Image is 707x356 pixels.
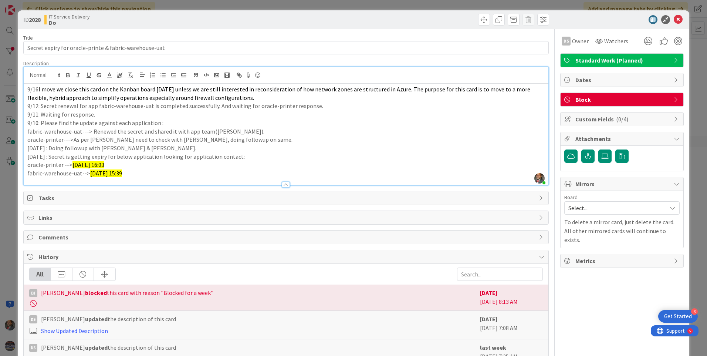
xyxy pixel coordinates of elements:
[38,213,535,222] span: Links
[16,1,34,10] span: Support
[38,252,535,261] span: History
[575,56,670,65] span: Standard Work (Planned)
[27,85,545,102] p: 9/16
[564,218,680,244] p: To delete a mirror card, just delete the card. All other mirrored cards will continue to exists.
[27,119,545,127] p: 9/10: Please find the update against each application :
[49,20,90,26] b: Do
[85,289,107,296] b: blocked
[85,344,108,351] b: updated
[41,315,176,323] span: [PERSON_NAME] the description of this card
[480,289,497,296] b: [DATE]
[85,315,108,323] b: updated
[604,37,628,46] span: Watchers
[575,256,670,265] span: Metrics
[23,60,49,67] span: Description
[664,313,692,320] div: Get Started
[575,95,670,104] span: Block
[575,179,670,188] span: Mirrors
[564,195,578,200] span: Board
[29,344,37,352] div: DS
[616,115,628,123] span: ( 0/4 )
[38,194,535,202] span: Tasks
[27,161,545,169] p: oracle-printer -->
[38,233,535,242] span: Comments
[457,268,543,281] input: Search...
[691,308,698,315] div: 3
[658,310,698,323] div: Open Get Started checklist, remaining modules: 3
[41,327,108,335] a: Show Updated Description
[575,115,670,124] span: Custom Fields
[27,110,545,119] p: 9/11: Waiting for response.
[27,127,545,136] p: fabric-warehouse-uat---> Renewed the secret and shared it with app team([PERSON_NAME]).
[41,343,176,352] span: [PERSON_NAME] the description of this card
[562,37,571,46] div: DS
[90,169,122,177] span: [DATE] 15:39
[23,34,33,41] label: Title
[572,37,589,46] span: Owner
[480,315,543,335] div: [DATE] 7:08 AM
[27,152,545,161] p: [DATE] : Secret is getting expiry for below application looking for application contact:
[575,75,670,84] span: Dates
[72,161,104,168] span: [DATE] 16:03
[38,3,40,9] div: 5
[27,144,545,152] p: [DATE] : Doing followup with [PERSON_NAME] & [PERSON_NAME].
[480,288,543,307] div: [DATE] 8:13 AM
[27,135,545,144] p: oracle-printer--->As per [PERSON_NAME] need to check with [PERSON_NAME], doing followup on same.
[27,169,545,178] p: fabric-warehouse-uat-->
[23,15,41,24] span: ID
[27,85,531,101] span: I move we close this card on the Kanban board [DATE] unless we are still interested in reconsider...
[27,102,545,110] p: 9/12: Secret renewal for app fabric-warehouse-uat is completed successfully. And waiting for orac...
[30,268,51,281] div: All
[41,288,213,297] span: [PERSON_NAME] this card with reason "Blocked for a week"
[480,315,497,323] b: [DATE]
[29,289,37,297] div: DJ
[29,315,37,323] div: DS
[49,14,90,20] span: IT Service Delivery
[568,203,663,213] span: Select...
[575,134,670,143] span: Attachments
[29,16,41,23] b: 2028
[534,173,545,184] img: d4mZCzJxnlYlsl7tbRpKOP7QXawjtCsN.jpg
[23,41,549,54] input: type card name here...
[480,344,506,351] b: last week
